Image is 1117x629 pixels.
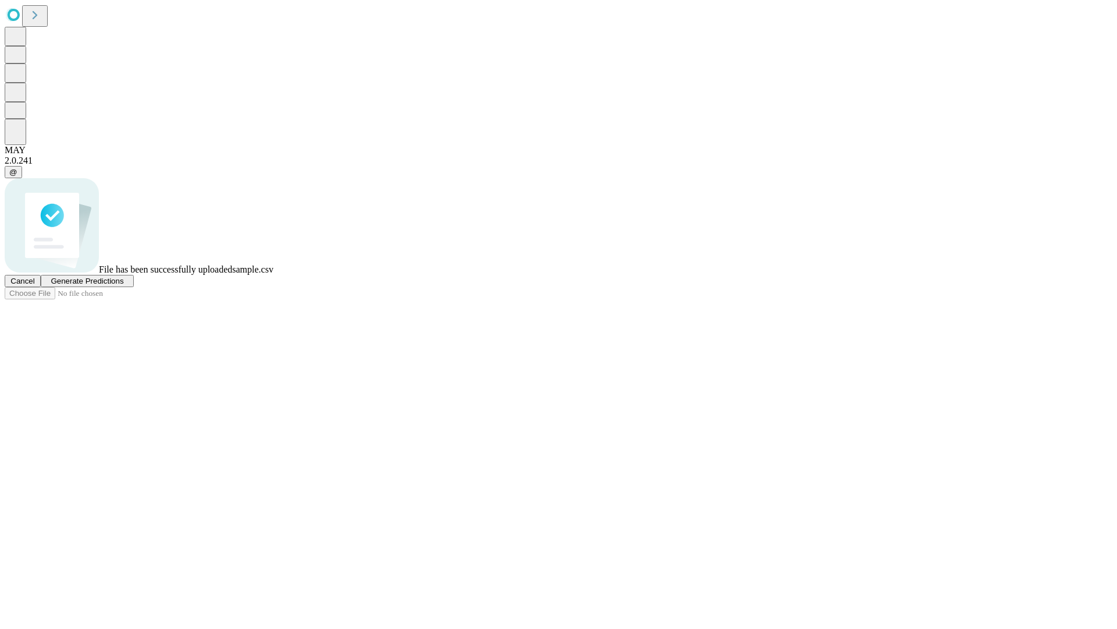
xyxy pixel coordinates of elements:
span: Cancel [10,277,35,285]
span: Generate Predictions [51,277,123,285]
div: MAY [5,145,1112,156]
span: sample.csv [232,264,273,274]
button: Cancel [5,275,41,287]
span: @ [9,168,17,176]
div: 2.0.241 [5,156,1112,166]
span: File has been successfully uploaded [99,264,232,274]
button: Generate Predictions [41,275,134,287]
button: @ [5,166,22,178]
